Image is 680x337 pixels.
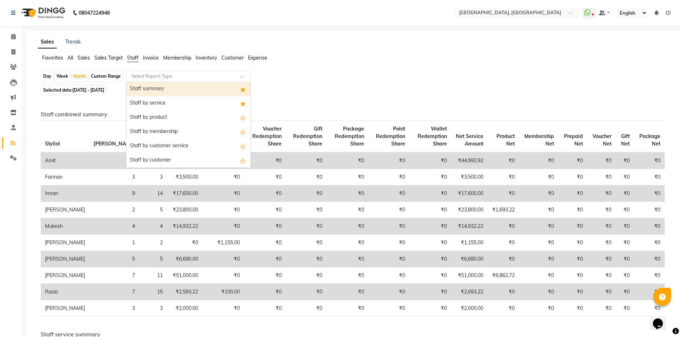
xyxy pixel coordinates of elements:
[587,169,616,185] td: ₹0
[77,55,90,61] span: Sales
[41,86,106,95] span: Selected date:
[286,152,327,169] td: ₹0
[65,39,81,45] a: Trends
[139,235,167,251] td: 2
[139,202,167,218] td: 5
[519,218,558,235] td: ₹0
[167,185,202,202] td: ₹17,600.00
[368,284,409,300] td: ₹0
[167,267,202,284] td: ₹51,000.00
[167,300,202,317] td: ₹2,000.00
[519,235,558,251] td: ₹0
[488,202,519,218] td: ₹1,693.22
[41,111,665,118] h6: Staff combined summary
[202,284,244,300] td: ₹100.00
[451,218,488,235] td: ₹14,932.22
[89,251,139,267] td: 5
[139,169,167,185] td: 3
[634,202,665,218] td: ₹0
[519,251,558,267] td: ₹0
[244,267,286,284] td: ₹0
[126,82,251,96] div: Staff summary
[634,284,665,300] td: ₹0
[634,152,665,169] td: ₹0
[41,152,89,169] td: Amit
[639,133,660,147] span: Package Net
[558,152,587,169] td: ₹0
[202,300,244,317] td: ₹0
[72,87,104,93] span: [DATE] - [DATE]
[616,218,634,235] td: ₹0
[139,284,167,300] td: 15
[368,218,409,235] td: ₹0
[634,251,665,267] td: ₹0
[126,153,251,168] div: Staff by customer
[519,267,558,284] td: ₹0
[286,202,327,218] td: ₹0
[139,218,167,235] td: 4
[327,284,369,300] td: ₹0
[240,128,246,136] span: Add this report to Favorites List
[163,55,191,61] span: Membership
[616,251,634,267] td: ₹0
[79,3,110,23] b: 08047224946
[519,185,558,202] td: ₹0
[488,185,519,202] td: ₹0
[409,169,451,185] td: ₹0
[167,169,202,185] td: ₹3,500.00
[519,169,558,185] td: ₹0
[558,267,587,284] td: ₹0
[202,251,244,267] td: ₹0
[286,185,327,202] td: ₹0
[202,169,244,185] td: ₹0
[41,169,89,185] td: Farman
[89,185,139,202] td: 9
[71,71,88,81] div: Month
[89,71,122,81] div: Custom Range
[488,267,519,284] td: ₹6,862.72
[488,235,519,251] td: ₹0
[409,185,451,202] td: ₹0
[139,300,167,317] td: 3
[196,55,217,61] span: Inventory
[327,169,369,185] td: ₹0
[202,235,244,251] td: ₹1,155.00
[368,185,409,202] td: ₹0
[89,152,139,169] td: 7
[564,133,583,147] span: Prepaid Net
[45,141,60,147] span: Stylist
[41,185,89,202] td: Imran
[240,142,246,150] span: Add this report to Favorites List
[409,202,451,218] td: ₹0
[616,267,634,284] td: ₹0
[55,71,70,81] div: Week
[240,85,246,93] span: Added to Favorites
[409,267,451,284] td: ₹0
[368,202,409,218] td: ₹0
[451,235,488,251] td: ₹1,155.00
[558,202,587,218] td: ₹0
[634,169,665,185] td: ₹0
[244,251,286,267] td: ₹0
[558,235,587,251] td: ₹0
[456,133,483,147] span: Net Service Amount
[244,218,286,235] td: ₹0
[89,300,139,317] td: 3
[587,185,616,202] td: ₹0
[409,218,451,235] td: ₹0
[587,284,616,300] td: ₹0
[252,126,282,147] span: Voucher Redemption Share
[327,152,369,169] td: ₹0
[587,267,616,284] td: ₹0
[616,300,634,317] td: ₹0
[167,218,202,235] td: ₹14,932.22
[650,308,673,330] iframe: chat widget
[558,218,587,235] td: ₹0
[67,55,73,61] span: All
[558,251,587,267] td: ₹0
[616,202,634,218] td: ₹0
[240,156,246,165] span: Add this report to Favorites List
[286,267,327,284] td: ₹0
[616,169,634,185] td: ₹0
[497,133,515,147] span: Product Net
